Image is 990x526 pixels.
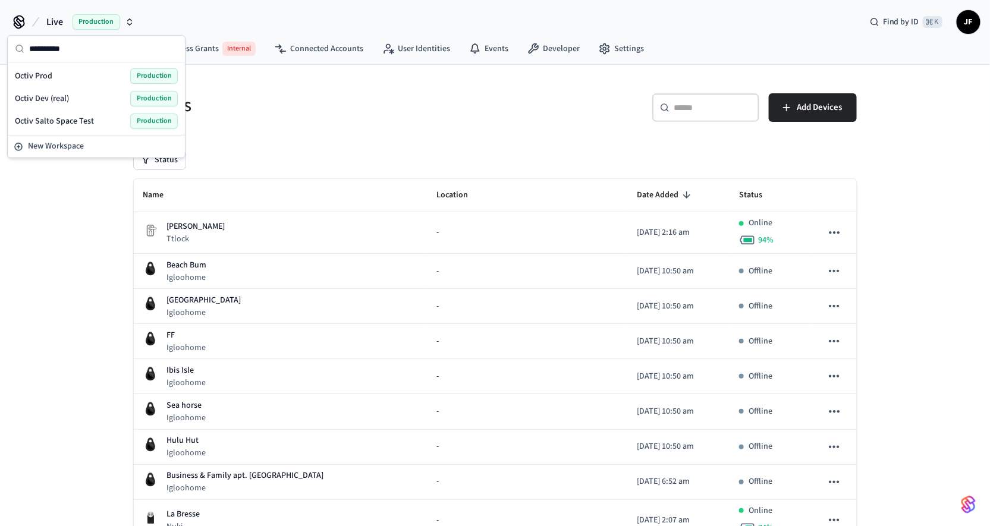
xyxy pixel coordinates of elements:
[637,405,720,418] p: [DATE] 10:50 am
[436,440,439,453] span: -
[436,265,439,278] span: -
[749,440,772,453] p: Offline
[143,262,158,276] img: igloohome_igke
[143,367,158,381] img: igloohome_igke
[222,42,256,56] span: Internal
[167,377,206,389] p: Igloohome
[15,93,69,105] span: Octiv Dev (real)
[769,93,857,122] button: Add Devices
[143,186,180,204] span: Name
[167,221,225,233] p: [PERSON_NAME]
[167,329,206,342] p: FF
[436,226,439,239] span: -
[883,16,919,28] span: Find by ID
[436,370,439,383] span: -
[73,14,120,30] span: Production
[961,495,976,514] img: SeamLogoGradient.69752ec5.svg
[958,11,979,33] span: JF
[739,186,778,204] span: Status
[749,370,772,383] p: Offline
[637,186,694,204] span: Date Added
[167,259,207,272] p: Beach Bum
[167,482,324,494] p: Igloohome
[167,470,324,482] p: Business & Family apt. [GEOGRAPHIC_DATA]
[9,137,184,156] button: New Workspace
[797,100,843,115] span: Add Devices
[860,11,952,33] div: Find by ID⌘ K
[167,364,206,377] p: Ibis Isle
[957,10,980,34] button: JF
[460,38,518,59] a: Events
[637,265,720,278] p: [DATE] 10:50 am
[637,440,720,453] p: [DATE] 10:50 am
[637,370,720,383] p: [DATE] 10:50 am
[167,342,206,354] p: Igloohome
[373,38,460,59] a: User Identities
[637,226,720,239] p: [DATE] 2:16 am
[167,307,241,319] p: Igloohome
[15,70,52,82] span: Octiv Prod
[749,475,772,488] p: Offline
[637,475,720,488] p: [DATE] 6:52 am
[167,399,206,412] p: Sea horse
[143,473,158,487] img: igloohome_igke
[143,402,158,416] img: igloohome_igke
[167,294,241,307] p: [GEOGRAPHIC_DATA]
[130,91,178,106] span: Production
[749,300,772,313] p: Offline
[167,412,206,424] p: Igloohome
[167,233,225,245] p: Ttlock
[637,300,720,313] p: [DATE] 10:50 am
[436,475,439,488] span: -
[143,511,158,525] img: Nuki Smart Lock 3.0 Pro Black, Front
[143,437,158,452] img: igloohome_igke
[143,223,158,238] img: Placeholder Lock Image
[749,335,772,348] p: Offline
[143,332,158,346] img: igloohome_igke
[143,297,158,311] img: igloohome_igke
[167,508,200,521] p: La Bresse
[436,405,439,418] span: -
[8,62,185,135] div: Suggestions
[518,38,589,59] a: Developer
[130,68,178,84] span: Production
[749,217,772,229] p: Online
[265,38,373,59] a: Connected Accounts
[749,505,772,517] p: Online
[589,38,653,59] a: Settings
[436,186,483,204] span: Location
[134,93,488,118] h5: Devices
[749,265,772,278] p: Offline
[46,15,63,29] span: Live
[436,335,439,348] span: -
[28,140,84,153] span: New Workspace
[758,234,774,246] span: 94 %
[15,115,94,127] span: Octiv Salto Space Test
[145,37,265,61] a: Access GrantsInternal
[130,114,178,129] span: Production
[167,434,206,447] p: Hulu Hut
[637,335,720,348] p: [DATE] 10:50 am
[167,272,207,284] p: Igloohome
[134,150,186,169] button: Status
[923,16,942,28] span: ⌘ K
[749,405,772,418] p: Offline
[436,300,439,313] span: -
[167,447,206,459] p: Igloohome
